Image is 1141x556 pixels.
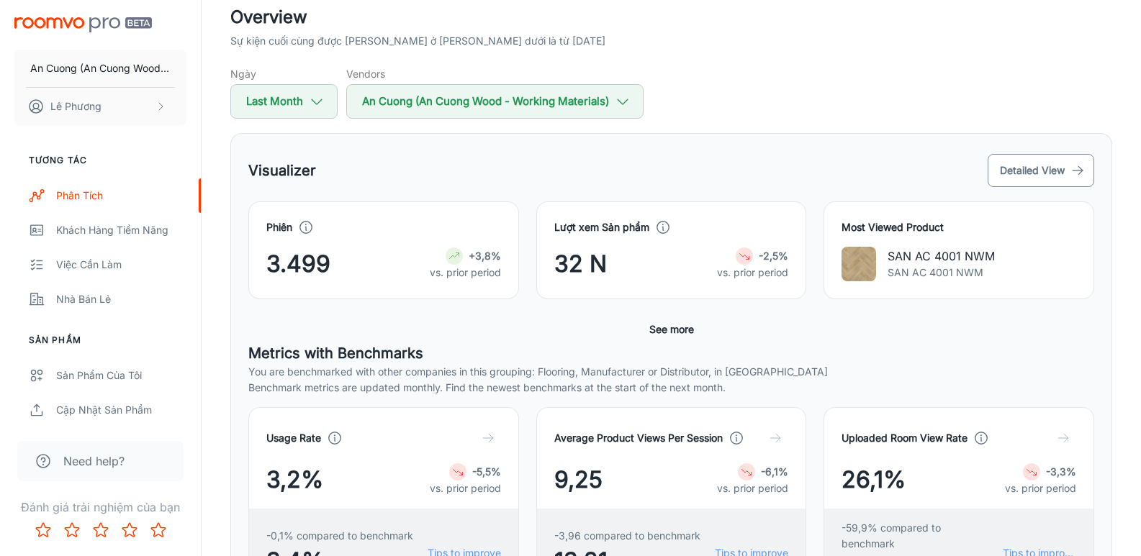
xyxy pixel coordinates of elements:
[554,219,649,235] h4: Lượt xem Sản phẩm
[988,154,1094,187] button: Detailed View
[644,316,700,342] button: See more
[50,99,102,114] p: Lê Phương
[230,4,1112,30] h2: Overview
[30,60,171,76] p: An Cuong (An Cuong Wood - Working Materials)
[248,364,1094,380] p: You are benchmarked with other companies in this grouping: Flooring, Manufacturer or Distributor,...
[248,380,1094,396] p: Benchmark metrics are updated monthly. Find the newest benchmarks at the start of the next month.
[56,291,186,307] div: Nhà bán lẻ
[58,516,86,544] button: Rate 2 star
[842,430,968,446] h4: Uploaded Room View Rate
[12,498,189,516] p: Đánh giá trải nghiệm của bạn
[115,516,144,544] button: Rate 4 star
[430,265,501,281] p: vs. prior period
[554,528,700,544] span: -3,96 compared to benchmark
[346,66,644,81] h5: Vendors
[230,84,338,119] button: Last Month
[842,247,876,281] img: SAN AC 4001 NWM
[14,50,186,87] button: An Cuong (An Cuong Wood - Working Materials)
[266,462,323,497] span: 3,2%
[888,247,995,265] p: SAN AC 4001 NWM
[266,219,292,235] h4: Phiên
[56,368,186,383] div: Sản phẩm của tôi
[266,528,413,544] span: -0,1% compared to benchmark
[56,188,186,204] div: Phân tích
[29,516,58,544] button: Rate 1 star
[230,66,338,81] h5: Ngày
[761,465,788,478] strong: -6,1%
[56,222,186,238] div: Khách hàng tiềm năng
[14,17,152,32] img: Roomvo PRO Beta
[554,247,607,281] span: 32 N
[842,219,1076,235] h4: Most Viewed Product
[554,430,723,446] h4: Average Product Views Per Session
[759,250,788,262] strong: -2,5%
[86,516,115,544] button: Rate 3 star
[430,480,501,496] p: vs. prior period
[1046,465,1076,478] strong: -3,3%
[63,452,125,470] span: Need help?
[842,520,997,552] span: -59,9% compared to benchmark
[56,402,186,418] div: Cập nhật sản phẩm
[717,265,788,281] p: vs. prior period
[888,265,995,281] p: SAN AC 4001 NWM
[230,33,605,49] p: Sự kiện cuối cùng được [PERSON_NAME] ở [PERSON_NAME] dưới là từ [DATE]
[469,250,501,262] strong: +3,8%
[842,462,906,497] span: 26,1%
[248,160,316,181] h5: Visualizer
[346,84,644,119] button: An Cuong (An Cuong Wood - Working Materials)
[472,465,501,478] strong: -5,5%
[56,257,186,273] div: Việc cần làm
[248,342,1094,364] h5: Metrics with Benchmarks
[266,430,321,446] h4: Usage Rate
[144,516,173,544] button: Rate 5 star
[1005,480,1076,496] p: vs. prior period
[266,247,330,281] span: 3.499
[14,88,186,125] button: Lê Phương
[554,462,603,497] span: 9,25
[717,480,788,496] p: vs. prior period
